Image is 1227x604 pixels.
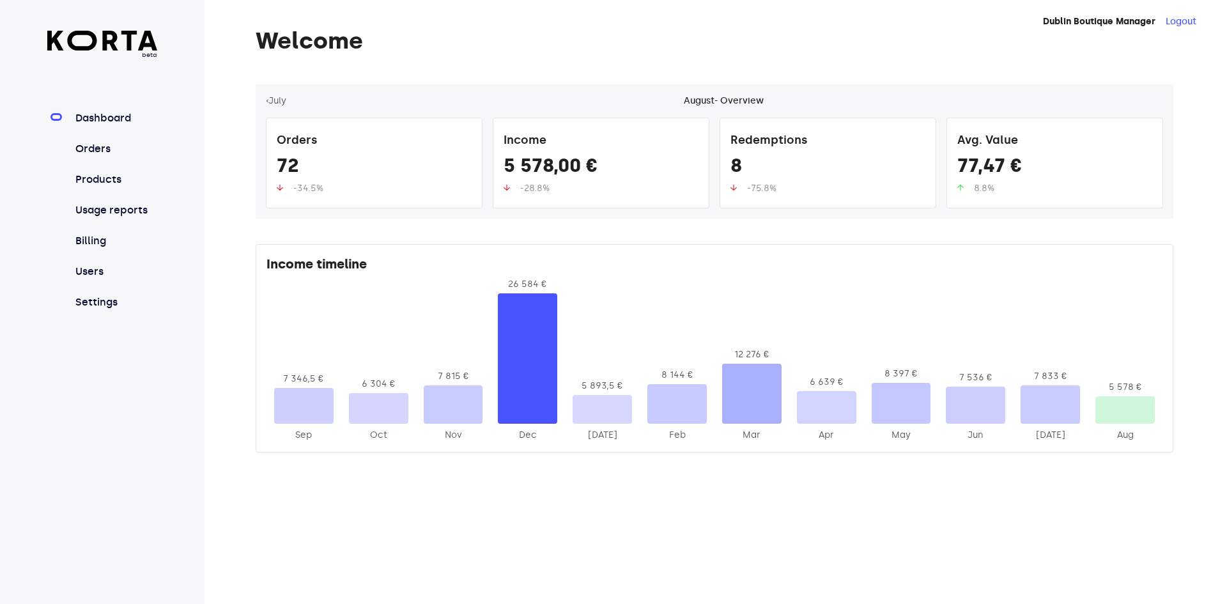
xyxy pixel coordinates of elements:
a: beta [47,31,158,59]
strong: Dublin Boutique Manager [1043,16,1155,27]
div: 8 144 € [647,369,707,382]
img: up [277,184,283,191]
a: Usage reports [73,203,158,218]
div: 2025-May [872,429,931,442]
div: 2025-Apr [797,429,856,442]
a: Products [73,172,158,187]
img: up [504,184,510,191]
div: 7 815 € [424,370,483,383]
div: 5 578,00 € [504,154,698,182]
a: Users [73,264,158,279]
button: Logout [1166,15,1196,28]
div: 2025-Aug [1095,429,1155,442]
div: 7 833 € [1021,370,1080,383]
div: 2024-Sep [274,429,334,442]
div: Redemptions [730,128,925,154]
div: 26 584 € [498,278,557,291]
h1: Welcome [256,28,1173,54]
div: 7 536 € [946,371,1005,384]
div: 12 276 € [722,348,782,361]
div: 72 [277,154,472,182]
div: Income timeline [266,255,1162,278]
div: 8 [730,154,925,182]
a: Dashboard [73,111,158,126]
span: -75.8% [747,183,776,194]
div: Income [504,128,698,154]
div: 77,47 € [957,154,1152,182]
div: Avg. Value [957,128,1152,154]
a: Billing [73,233,158,249]
span: -28.8% [520,183,550,194]
div: 7 346,5 € [274,373,334,385]
img: Korta [47,31,158,50]
span: 8.8% [974,183,994,194]
span: beta [47,50,158,59]
img: up [730,184,737,191]
img: up [957,184,964,191]
div: 5 893,5 € [573,380,632,392]
a: Orders [73,141,158,157]
div: 2024-Dec [498,429,557,442]
div: 8 397 € [872,368,931,380]
div: 2024-Nov [424,429,483,442]
button: ‹July [266,95,286,107]
span: -34.5% [293,183,323,194]
div: 2025-Mar [722,429,782,442]
div: 2025-Jul [1021,429,1080,442]
div: 5 578 € [1095,381,1155,394]
div: 6 639 € [797,376,856,389]
div: 2024-Oct [349,429,408,442]
div: 2025-Feb [647,429,707,442]
div: Orders [277,128,472,154]
div: August - Overview [684,95,764,107]
div: 2025-Jun [946,429,1005,442]
div: 6 304 € [349,378,408,391]
a: Settings [73,295,158,310]
div: 2025-Jan [573,429,632,442]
